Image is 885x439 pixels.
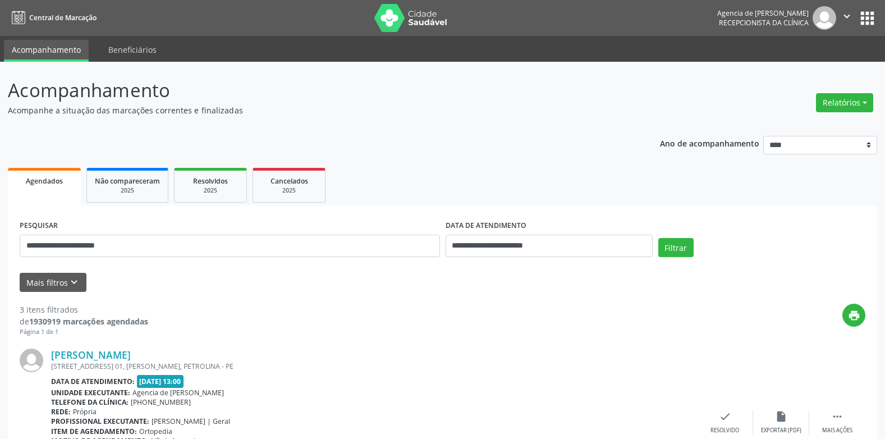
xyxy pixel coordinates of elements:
[8,76,616,104] p: Acompanhamento
[858,8,877,28] button: apps
[20,304,148,315] div: 3 itens filtrados
[719,18,809,28] span: Recepcionista da clínica
[193,176,228,186] span: Resolvidos
[51,417,149,426] b: Profissional executante:
[270,176,308,186] span: Cancelados
[51,377,135,386] b: Data de atendimento:
[51,362,697,371] div: [STREET_ADDRESS] 01, [PERSON_NAME], PETROLINA - PE
[29,316,148,327] strong: 1930919 marcações agendadas
[761,427,801,435] div: Exportar (PDF)
[8,8,97,27] a: Central de Marcação
[68,276,80,289] i: keyboard_arrow_down
[51,349,131,361] a: [PERSON_NAME]
[51,388,130,397] b: Unidade executante:
[139,427,172,436] span: Ortopedia
[717,8,809,18] div: Agencia de [PERSON_NAME]
[261,186,317,195] div: 2025
[73,407,97,417] span: Própria
[152,417,230,426] span: [PERSON_NAME] | Geral
[131,397,191,407] span: [PHONE_NUMBER]
[822,427,852,435] div: Mais ações
[775,410,787,423] i: insert_drive_file
[710,427,739,435] div: Resolvido
[20,349,43,372] img: img
[8,104,616,116] p: Acompanhe a situação das marcações correntes e finalizadas
[95,176,160,186] span: Não compareceram
[51,407,71,417] b: Rede:
[29,13,97,22] span: Central de Marcação
[182,186,239,195] div: 2025
[51,427,137,436] b: Item de agendamento:
[719,410,731,423] i: check
[813,6,836,30] img: img
[26,176,63,186] span: Agendados
[848,309,860,322] i: print
[842,304,865,327] button: print
[4,40,89,62] a: Acompanhamento
[831,410,843,423] i: 
[100,40,164,60] a: Beneficiários
[660,136,759,150] p: Ano de acompanhamento
[658,238,694,257] button: Filtrar
[20,217,58,235] label: PESQUISAR
[95,186,160,195] div: 2025
[137,375,184,388] span: [DATE] 13:00
[20,327,148,337] div: Página 1 de 1
[816,93,873,112] button: Relatórios
[20,315,148,327] div: de
[51,397,129,407] b: Telefone da clínica:
[446,217,526,235] label: DATA DE ATENDIMENTO
[836,6,858,30] button: 
[841,10,853,22] i: 
[132,388,224,397] span: Agencia de [PERSON_NAME]
[20,273,86,292] button: Mais filtroskeyboard_arrow_down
